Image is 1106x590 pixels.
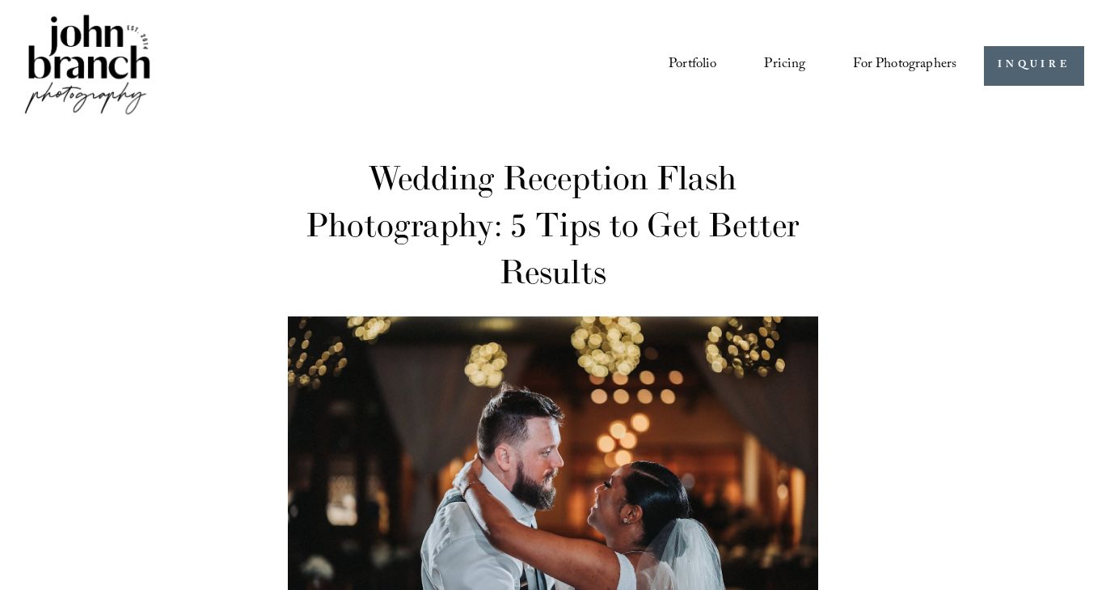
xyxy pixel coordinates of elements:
a: Pricing [764,51,805,81]
img: John Branch IV Photography [22,11,153,121]
a: folder dropdown [853,51,956,81]
h1: Wedding Reception Flash Photography: 5 Tips to Get Better Results [288,154,819,295]
a: Portfolio [669,51,717,81]
a: INQUIRE [984,46,1083,86]
span: For Photographers [853,52,956,79]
